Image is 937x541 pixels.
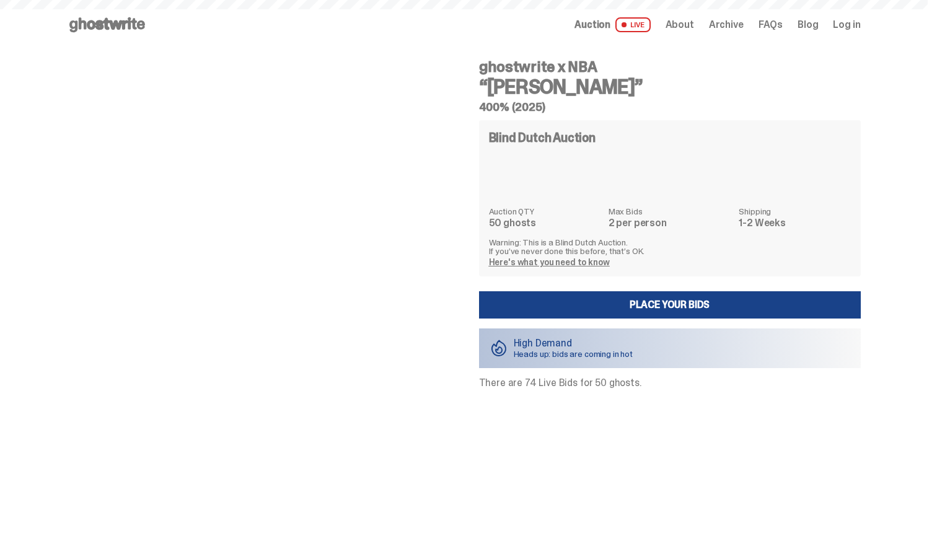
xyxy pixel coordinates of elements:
[739,207,850,216] dt: Shipping
[479,378,861,388] p: There are 74 Live Bids for 50 ghosts.
[489,207,601,216] dt: Auction QTY
[479,102,861,113] h5: 400% (2025)
[489,131,596,144] h4: Blind Dutch Auction
[489,257,610,268] a: Here's what you need to know
[489,218,601,228] dd: 50 ghosts
[615,17,651,32] span: LIVE
[833,20,860,30] a: Log in
[514,338,633,348] p: High Demand
[574,17,650,32] a: Auction LIVE
[489,238,851,255] p: Warning: This is a Blind Dutch Auction. If you’ve never done this before, that’s OK.
[609,207,732,216] dt: Max Bids
[479,77,861,97] h3: “[PERSON_NAME]”
[479,59,861,74] h4: ghostwrite x NBA
[798,20,818,30] a: Blog
[709,20,744,30] a: Archive
[759,20,783,30] a: FAQs
[514,350,633,358] p: Heads up: bids are coming in hot
[609,218,732,228] dd: 2 per person
[666,20,694,30] a: About
[574,20,610,30] span: Auction
[479,291,861,319] a: Place your Bids
[739,218,850,228] dd: 1-2 Weeks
